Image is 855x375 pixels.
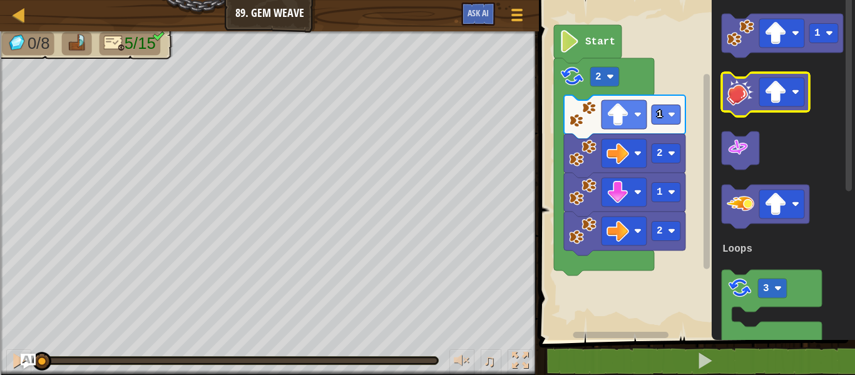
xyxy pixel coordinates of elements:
button: Toggle fullscreen [508,349,533,375]
text: 1 [814,28,821,39]
button: Adjust volume [449,349,474,375]
span: ♫ [483,351,496,370]
text: Loops [722,244,752,255]
button: ♫ [481,349,502,375]
button: Ask AI [461,3,495,26]
text: Start [585,36,615,48]
text: 3 [763,283,769,294]
button: Ctrl + P: Pause [6,349,31,375]
text: 1 [657,109,663,120]
button: Show game menu [501,3,533,32]
text: 2 [657,225,663,237]
text: 1 [657,187,663,198]
text: 2 [657,148,663,159]
button: Ask AI [21,354,36,369]
text: 2 [595,71,602,83]
span: Ask AI [468,7,489,19]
